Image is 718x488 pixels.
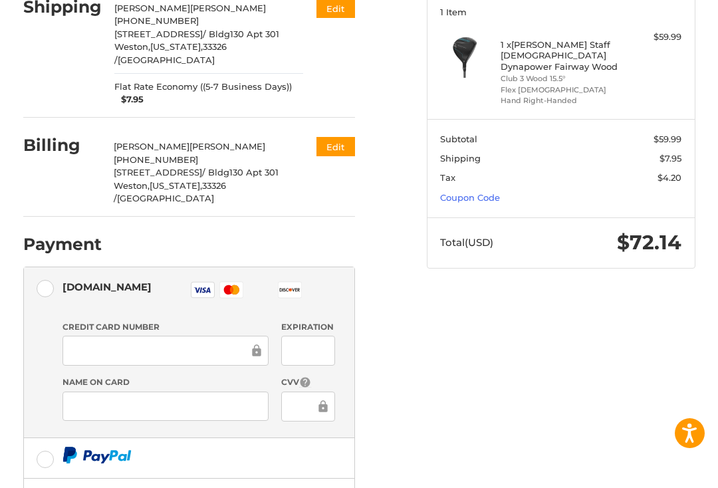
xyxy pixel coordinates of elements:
[440,236,493,249] span: Total (USD)
[617,230,681,255] span: $72.14
[440,172,455,183] span: Tax
[203,29,279,39] span: / Bldg130 Apt 301
[501,84,618,96] li: Flex [DEMOGRAPHIC_DATA]
[501,39,618,72] h4: 1 x [PERSON_NAME] Staff [DEMOGRAPHIC_DATA] Dynapower Fairway Wood
[621,31,681,44] div: $59.99
[189,141,265,152] span: [PERSON_NAME]
[62,447,132,463] img: PayPal icon
[440,192,500,203] a: Coupon Code
[114,41,150,52] span: Weston,
[114,15,199,26] span: [PHONE_NUMBER]
[659,153,681,164] span: $7.95
[281,376,335,389] label: CVV
[114,180,150,191] span: Weston,
[501,95,618,106] li: Hand Right-Handed
[114,41,227,65] span: 33326 /
[62,376,269,388] label: Name on Card
[114,80,292,94] span: Flat Rate Economy ((5-7 Business Days))
[501,73,618,84] li: Club 3 Wood 15.5°
[114,154,198,165] span: [PHONE_NUMBER]
[190,3,266,13] span: [PERSON_NAME]
[114,167,202,178] span: [STREET_ADDRESS]
[440,153,481,164] span: Shipping
[658,172,681,183] span: $4.20
[23,234,102,255] h2: Payment
[114,29,203,39] span: [STREET_ADDRESS]
[316,137,355,156] button: Edit
[202,167,279,178] span: / Bldg130 Apt 301
[440,134,477,144] span: Subtotal
[118,55,215,65] span: [GEOGRAPHIC_DATA]
[114,141,189,152] span: [PERSON_NAME]
[150,180,202,191] span: [US_STATE],
[150,41,203,52] span: [US_STATE],
[23,135,101,156] h2: Billing
[114,3,190,13] span: [PERSON_NAME]
[117,193,214,203] span: [GEOGRAPHIC_DATA]
[281,321,335,333] label: Expiration
[654,134,681,144] span: $59.99
[440,7,681,17] h3: 1 Item
[62,276,152,298] div: [DOMAIN_NAME]
[114,93,144,106] span: $7.95
[62,321,269,333] label: Credit Card Number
